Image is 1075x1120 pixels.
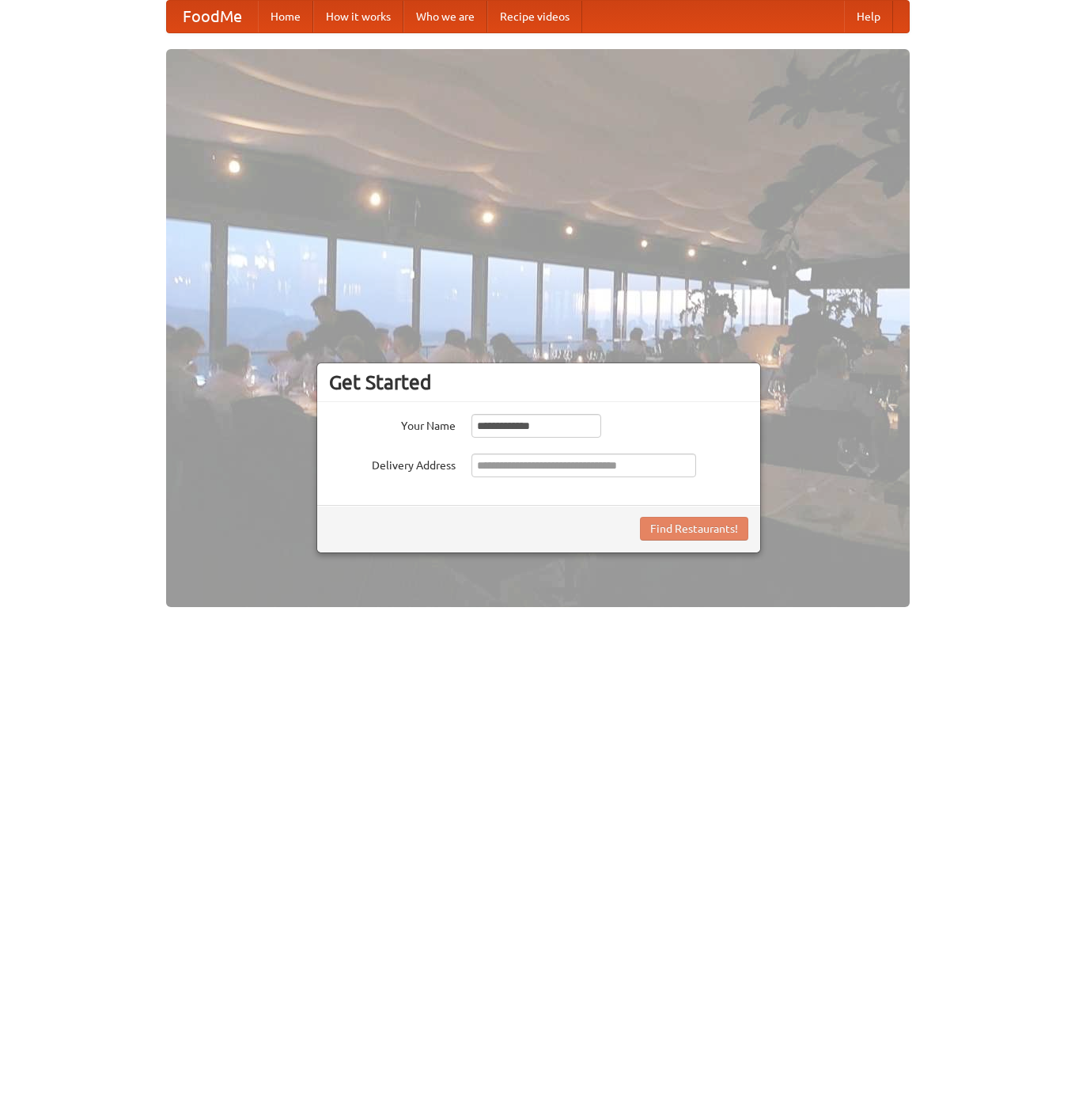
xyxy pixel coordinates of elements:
[844,1,893,32] a: Help
[403,1,487,32] a: Who we are
[167,1,258,32] a: FoodMe
[487,1,582,32] a: Recipe videos
[313,1,403,32] a: How it works
[329,414,456,434] label: Your Name
[640,517,748,541] button: Find Restaurants!
[258,1,313,32] a: Home
[329,370,748,394] h3: Get Started
[329,454,456,473] label: Delivery Address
